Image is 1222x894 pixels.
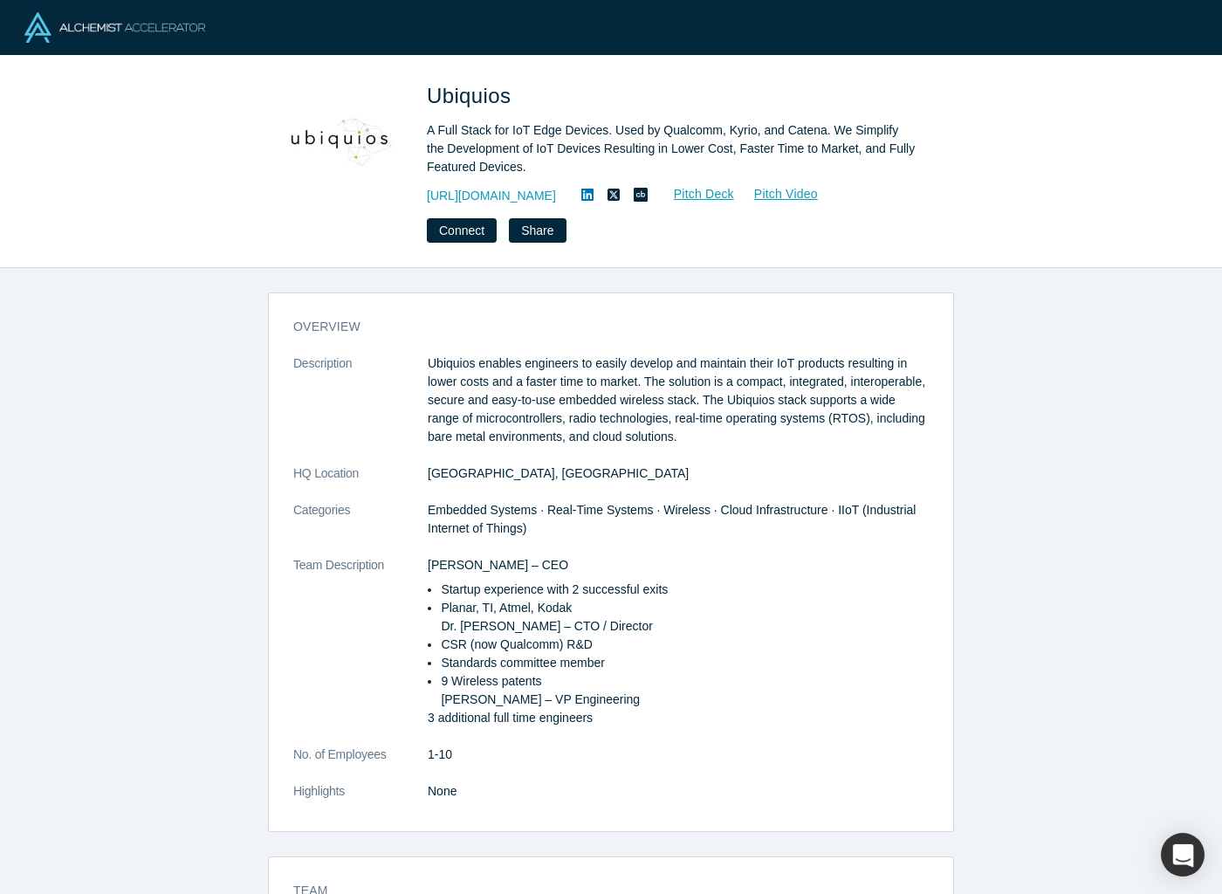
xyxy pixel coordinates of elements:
[428,503,916,535] span: Embedded Systems · Real-Time Systems · Wireless · Cloud Infrastructure · IIoT (Industrial Interne...
[441,581,929,599] p: Startup experience with 2 successful exits
[427,121,916,176] div: A Full Stack for IoT Edge Devices. Used by Qualcomm, Kyrio, and Catena. We Simplify the Developme...
[428,464,929,483] dd: [GEOGRAPHIC_DATA], [GEOGRAPHIC_DATA]
[280,80,402,203] img: Ubiquios's Logo
[293,746,428,782] dt: No. of Employees
[427,187,556,205] a: [URL][DOMAIN_NAME]
[293,556,428,746] dt: Team Description
[655,184,735,204] a: Pitch Deck
[428,709,929,727] p: 3 additional full time engineers
[293,501,428,556] dt: Categories
[293,782,428,819] dt: Highlights
[24,12,205,43] img: Alchemist Logo
[293,464,428,501] dt: HQ Location
[735,184,819,204] a: Pitch Video
[293,318,904,336] h3: overview
[428,746,929,764] dd: 1-10
[441,636,929,654] p: CSR (now Qualcomm) R&D
[427,218,497,243] button: Connect
[441,599,929,636] p: Planar, TI, Atmel, Kodak Dr. [PERSON_NAME] – CTO / Director
[441,672,929,709] p: 9 Wireless patents [PERSON_NAME] – VP Engineering
[427,84,517,107] span: Ubiquios
[428,556,929,574] p: [PERSON_NAME] – CEO
[293,354,428,464] dt: Description
[509,218,566,243] button: Share
[441,654,929,672] p: Standards committee member
[428,782,929,801] p: None
[428,354,929,446] p: Ubiquios enables engineers to easily develop and maintain their IoT products resulting in lower c...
